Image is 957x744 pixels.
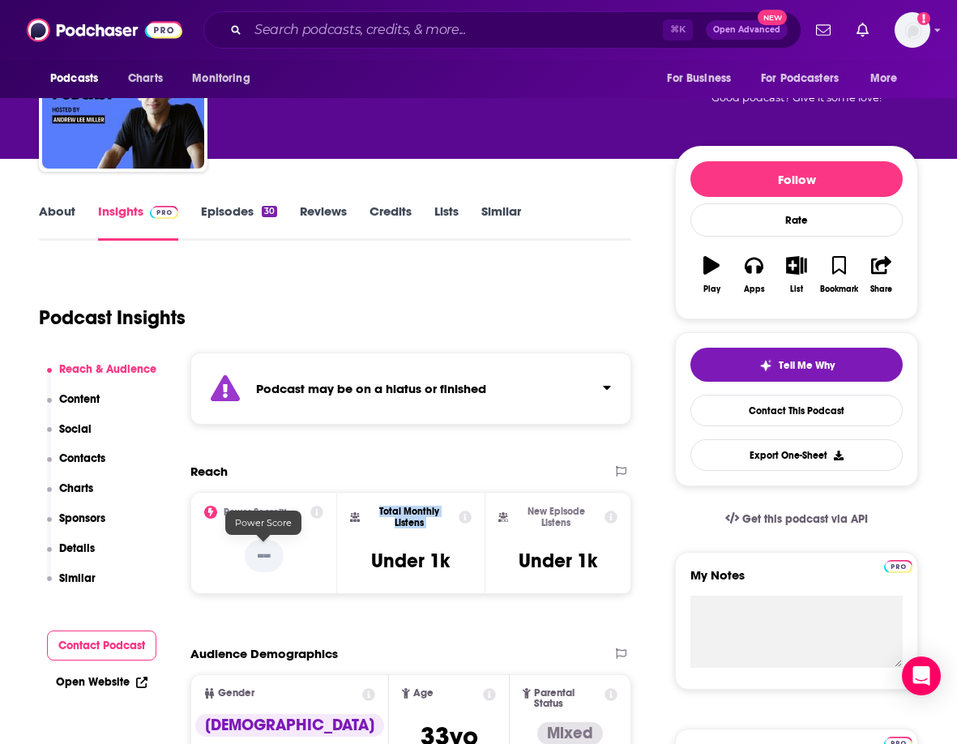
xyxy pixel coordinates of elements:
span: For Business [667,67,731,90]
a: Contact This Podcast [690,395,903,426]
img: Podchaser Pro [150,206,178,219]
button: Sponsors [47,511,106,541]
span: Tell Me Why [779,359,835,372]
h1: Podcast Insights [39,306,186,330]
p: Sponsors [59,511,105,525]
button: List [775,246,818,304]
strong: Podcast may be on a hiatus or finished [256,381,486,396]
button: Share [861,246,903,304]
input: Search podcasts, credits, & more... [248,17,663,43]
img: Podchaser Pro [884,560,912,573]
button: Apps [733,246,775,304]
button: Play [690,246,733,304]
div: Open Intercom Messenger [902,656,941,695]
img: tell me why sparkle [759,359,772,372]
a: Credits [370,203,412,241]
div: Bookmark [820,284,858,294]
div: Search podcasts, credits, & more... [203,11,801,49]
span: Parental Status [534,688,601,709]
button: Follow [690,161,903,197]
label: My Notes [690,567,903,596]
button: Charts [47,481,94,511]
button: open menu [750,63,862,94]
p: Charts [59,481,93,495]
button: Social [47,422,92,452]
button: Similar [47,571,96,601]
a: Show notifications dropdown [810,16,837,44]
p: Contacts [59,451,105,465]
span: Gender [218,688,254,699]
svg: Add a profile image [917,12,930,25]
div: 30 [262,206,277,217]
a: Show notifications dropdown [850,16,875,44]
span: Open Advanced [713,26,780,34]
img: User Profile [895,12,930,48]
p: Details [59,541,95,555]
button: Export One-Sheet [690,439,903,471]
a: Lists [434,203,459,241]
button: Content [47,392,100,422]
button: Reach & Audience [47,362,157,392]
button: Open AdvancedNew [706,20,788,40]
div: List [790,284,803,294]
p: Reach & Audience [59,362,156,376]
a: Open Website [56,675,147,689]
p: Social [59,422,92,436]
span: More [870,67,898,90]
span: Charts [128,67,163,90]
button: Bookmark [818,246,860,304]
div: Rate [690,203,903,237]
span: For Podcasters [761,67,839,90]
h2: Audience Demographics [190,646,338,661]
a: About [39,203,75,241]
p: Similar [59,571,96,585]
button: Contact Podcast [47,631,157,661]
span: Logged in as Isabellaoidem [895,12,930,48]
span: New [758,10,787,25]
span: Monitoring [192,67,250,90]
button: tell me why sparkleTell Me Why [690,348,903,382]
span: Get this podcast via API [742,512,868,526]
button: Show profile menu [895,12,930,48]
div: Apps [744,284,765,294]
h3: Under 1k [371,549,450,573]
a: Reviews [300,203,347,241]
a: Get this podcast via API [712,499,881,539]
a: Pro website [884,558,912,573]
img: Podchaser - Follow, Share and Rate Podcasts [27,15,182,45]
div: Power Score [225,511,301,535]
span: ⌘ K [663,19,693,41]
button: open menu [181,63,271,94]
div: [DEMOGRAPHIC_DATA] [195,714,384,737]
div: Share [870,284,892,294]
a: Similar [481,203,521,241]
button: Contacts [47,451,106,481]
h2: New Episode Listens [515,506,598,528]
span: Podcasts [50,67,98,90]
button: open menu [39,63,119,94]
h2: Total Monthly Listens [366,506,451,528]
h3: Under 1k [519,549,597,573]
h2: Power Score™ [224,507,287,518]
a: InsightsPodchaser Pro [98,203,178,241]
a: Episodes30 [201,203,277,241]
section: Click to expand status details [190,353,631,425]
p: -- [245,540,284,572]
button: open menu [656,63,751,94]
p: Content [59,392,100,406]
div: Play [703,284,720,294]
button: open menu [859,63,918,94]
span: Age [413,688,434,699]
a: Charts [117,63,173,94]
button: Details [47,541,96,571]
h2: Reach [190,464,228,479]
